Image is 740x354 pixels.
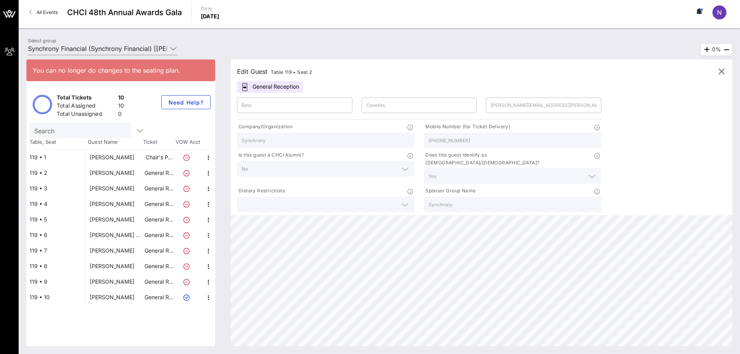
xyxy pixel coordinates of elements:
[118,94,124,103] div: 10
[237,187,285,195] p: Dietary Restrictions
[90,243,134,258] div: Michele Johnson
[143,165,174,181] p: General R…
[90,181,134,196] div: Mauro Reyna
[26,289,85,305] div: 119 • 10
[33,66,209,75] div: You can no longer do changes to the seating plan.
[90,196,134,212] div: Sylvia Veitia
[26,138,85,146] span: Table, Seat
[161,95,211,109] button: Need Help?
[201,12,219,20] p: [DATE]
[424,151,594,167] p: Does this guest identify as [DEMOGRAPHIC_DATA]/[DEMOGRAPHIC_DATA]?
[491,99,597,112] input: Email*
[37,9,58,15] span: All Events
[57,110,115,120] div: Total Unassigned
[67,7,182,18] span: CHCI 48th Annual Awards Gala
[26,150,85,165] div: 119 • 1
[701,44,732,56] div: 0%
[118,102,124,112] div: 10
[90,258,134,274] div: Tony Jimenez
[26,243,85,258] div: 119 • 7
[143,243,174,258] p: General R…
[26,196,85,212] div: 119 • 4
[143,227,174,243] p: General R…
[26,212,85,227] div: 119 • 5
[242,99,348,112] input: First Name*
[717,9,722,16] span: N
[168,99,204,106] span: Need Help?
[143,274,174,289] p: General R…
[28,38,56,44] label: Select group
[143,258,174,274] p: General R…
[237,81,303,93] div: General Reception
[712,5,726,19] div: N
[26,258,85,274] div: 119 • 8
[57,94,115,103] div: Total Tickets
[143,150,174,165] p: Chair's P…
[237,151,304,159] p: Is this guest a CHCI Alumni?
[25,6,63,19] a: All Events
[90,212,134,227] div: Marissa Lara
[143,196,174,212] p: General R…
[26,274,85,289] div: 119 • 9
[57,102,115,112] div: Total Assigned
[90,150,134,165] div: Noah Lyons
[26,227,85,243] div: 119 • 6
[424,123,510,131] p: Mobile Number (for Ticket Delivery)
[26,165,85,181] div: 119 • 2
[143,212,174,227] p: General R…
[366,99,472,112] input: Last Name*
[174,138,201,146] span: VOW Acct
[90,165,134,181] div: Beto Casellas
[424,187,475,195] p: Sponsor Group Name
[237,123,293,131] p: Company/Organization
[118,110,124,120] div: 0
[143,138,174,146] span: Ticket
[85,138,143,146] span: Guest Name
[90,274,134,289] div: Ashleigh Szelestey
[201,5,219,12] p: Date
[271,69,312,75] span: Table 119 • Seat 2
[237,66,312,77] div: Edit Guest
[90,227,143,243] div: Liz Caraballo Golden
[143,289,174,305] p: General R…
[143,181,174,196] p: General R…
[90,289,134,305] div: Grace Valle
[26,181,85,196] div: 119 • 3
